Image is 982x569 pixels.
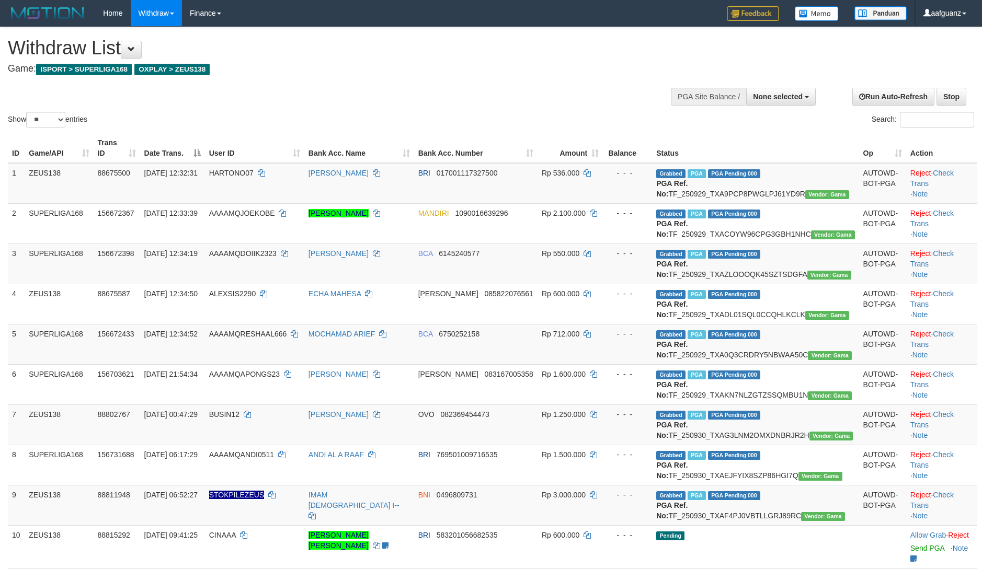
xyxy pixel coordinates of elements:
a: Reject [910,410,931,419]
span: Nama rekening ada tanda titik/strip, harap diedit [209,491,265,499]
select: Showentries [26,112,65,127]
input: Search: [900,112,974,127]
td: AUTOWD-BOT-PGA [859,404,906,445]
td: AUTOWD-BOT-PGA [859,243,906,284]
a: ECHA MAHESA [309,289,361,298]
span: BNI [418,491,430,499]
a: Note [912,351,928,359]
a: Reject [910,249,931,258]
a: Run Auto-Refresh [852,88,934,106]
span: BRI [418,450,430,459]
span: Rp 1.600.000 [542,370,586,378]
td: 6 [8,364,25,404]
span: [DATE] 12:34:19 [144,249,198,258]
span: PGA Pending [708,411,760,420]
td: SUPERLIGA168 [25,243,93,284]
span: Grabbed [656,370,686,379]
b: PGA Ref. No: [656,340,688,359]
th: Date Trans.: activate to sort column descending [140,133,205,163]
a: Reject [948,531,969,539]
th: ID [8,133,25,163]
span: [DATE] 12:33:39 [144,209,198,217]
a: Check Trans [910,370,954,389]
span: Copy 082369454473 to clipboard [440,410,489,419]
span: Marked by aafsoycanthlai [688,250,706,259]
td: 1 [8,163,25,204]
span: Vendor URL: https://trx31.1velocity.biz [808,351,852,360]
span: Grabbed [656,330,686,339]
span: 88811948 [98,491,130,499]
span: [DATE] 06:17:29 [144,450,198,459]
td: 3 [8,243,25,284]
td: SUPERLIGA168 [25,324,93,364]
a: Check Trans [910,169,954,188]
span: Grabbed [656,451,686,460]
span: 156672433 [98,330,134,338]
td: ZEUS138 [25,163,93,204]
span: Vendor URL: https://trx31.1velocity.biz [805,311,849,320]
span: Marked by aafsoycanthlai [688,330,706,339]
span: Rp 2.100.000 [542,209,586,217]
td: TF_250930_TXAEJFYIX8SZP86HGI7Q [652,445,859,485]
td: · · [906,203,977,243]
button: None selected [746,88,816,106]
a: Note [912,190,928,198]
span: Copy 769501009716535 to clipboard [437,450,498,459]
td: · · [906,163,977,204]
th: Trans ID: activate to sort column ascending [94,133,140,163]
b: PGA Ref. No: [656,300,688,319]
td: AUTOWD-BOT-PGA [859,364,906,404]
div: - - - [607,490,648,500]
div: - - - [607,369,648,379]
td: · · [906,404,977,445]
span: AAAAMQDOIIK2323 [209,249,277,258]
span: Rp 536.000 [542,169,579,177]
span: [PERSON_NAME] [418,370,478,378]
span: [PERSON_NAME] [418,289,478,298]
th: Amount: activate to sort column ascending [538,133,603,163]
span: PGA Pending [708,169,760,178]
a: Note [912,391,928,399]
span: Copy 6145240577 to clipboard [439,249,479,258]
a: Check Trans [910,410,954,429]
b: PGA Ref. No: [656,219,688,238]
a: [PERSON_NAME] [309,249,369,258]
th: Game/API: activate to sort column ascending [25,133,93,163]
span: Vendor URL: https://trx31.1velocity.biz [808,391,852,400]
td: 4 [8,284,25,324]
td: SUPERLIGA168 [25,445,93,485]
td: AUTOWD-BOT-PGA [859,324,906,364]
a: Check Trans [910,209,954,228]
a: Check Trans [910,289,954,308]
div: - - - [607,168,648,178]
a: Check Trans [910,491,954,509]
th: Op: activate to sort column ascending [859,133,906,163]
td: · · [906,284,977,324]
a: Allow Grab [910,531,946,539]
td: 10 [8,525,25,568]
span: AAAAMQRESHAAL666 [209,330,287,338]
span: PGA Pending [708,330,760,339]
td: 9 [8,485,25,525]
td: · · [906,243,977,284]
a: Note [912,230,928,238]
h1: Withdraw List [8,38,644,59]
span: BRI [418,531,430,539]
span: Rp 550.000 [542,249,579,258]
td: 5 [8,324,25,364]
div: - - - [607,530,648,540]
span: 156672398 [98,249,134,258]
td: ZEUS138 [25,404,93,445]
a: Send PGA [910,544,944,552]
span: Marked by aafchhiseyha [688,370,706,379]
span: 88815292 [98,531,130,539]
th: Bank Acc. Name: activate to sort column ascending [304,133,414,163]
td: AUTOWD-BOT-PGA [859,203,906,243]
td: · · [906,485,977,525]
a: Reject [910,289,931,298]
span: [DATE] 12:32:31 [144,169,198,177]
b: PGA Ref. No: [656,461,688,480]
span: ISPORT > SUPERLIGA168 [36,64,132,75]
a: Note [953,544,968,552]
span: [DATE] 21:54:34 [144,370,198,378]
